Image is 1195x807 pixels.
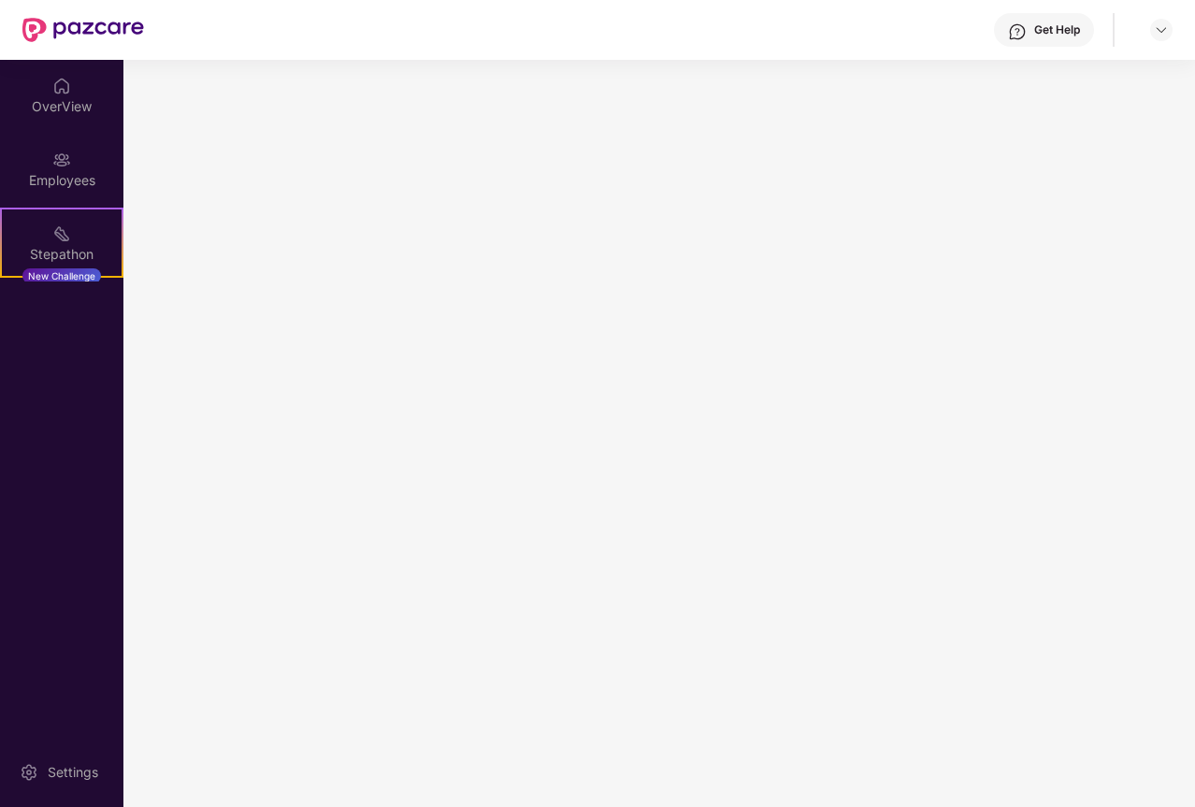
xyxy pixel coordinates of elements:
[52,77,71,95] img: svg+xml;base64,PHN2ZyBpZD0iSG9tZSIgeG1sbnM9Imh0dHA6Ly93d3cudzMub3JnLzIwMDAvc3ZnIiB3aWR0aD0iMjAiIG...
[2,245,122,264] div: Stepathon
[20,763,38,782] img: svg+xml;base64,PHN2ZyBpZD0iU2V0dGluZy0yMHgyMCIgeG1sbnM9Imh0dHA6Ly93d3cudzMub3JnLzIwMDAvc3ZnIiB3aW...
[52,224,71,243] img: svg+xml;base64,PHN2ZyB4bWxucz0iaHR0cDovL3d3dy53My5vcmcvMjAwMC9zdmciIHdpZHRoPSIyMSIgaGVpZ2h0PSIyMC...
[1034,22,1080,37] div: Get Help
[22,268,101,283] div: New Challenge
[22,18,144,42] img: New Pazcare Logo
[52,151,71,169] img: svg+xml;base64,PHN2ZyBpZD0iRW1wbG95ZWVzIiB4bWxucz0iaHR0cDovL3d3dy53My5vcmcvMjAwMC9zdmciIHdpZHRoPS...
[42,763,104,782] div: Settings
[1154,22,1169,37] img: svg+xml;base64,PHN2ZyBpZD0iRHJvcGRvd24tMzJ4MzIiIHhtbG5zPSJodHRwOi8vd3d3LnczLm9yZy8yMDAwL3N2ZyIgd2...
[1008,22,1027,41] img: svg+xml;base64,PHN2ZyBpZD0iSGVscC0zMngzMiIgeG1sbnM9Imh0dHA6Ly93d3cudzMub3JnLzIwMDAvc3ZnIiB3aWR0aD...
